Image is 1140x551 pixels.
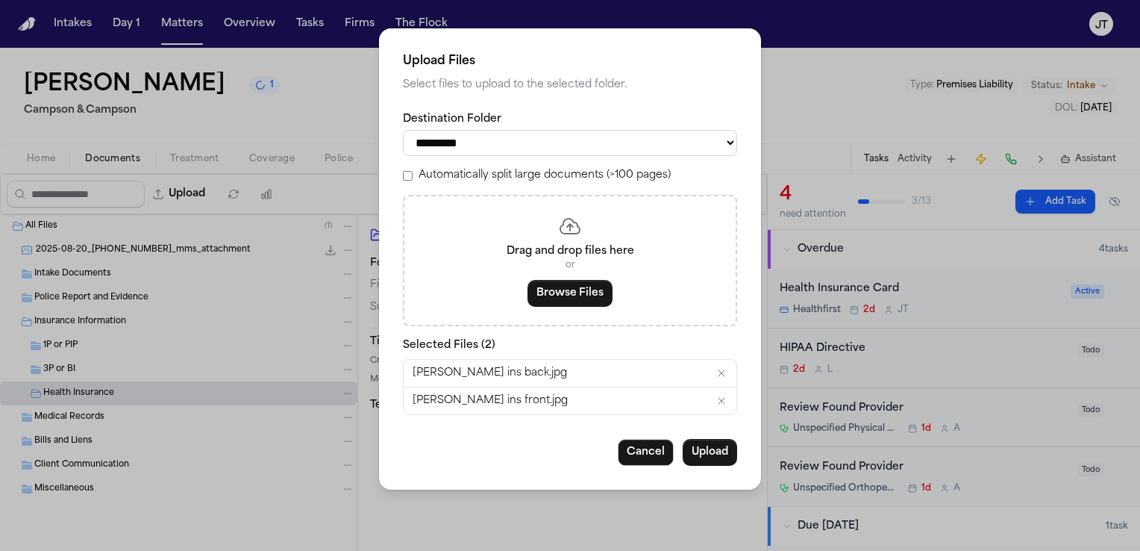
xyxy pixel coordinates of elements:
button: Remove scott ins front.jpg [715,395,727,407]
span: [PERSON_NAME] ins front.jpg [413,393,568,408]
span: [PERSON_NAME] ins back.jpg [413,366,567,381]
button: Remove scott ins back.jpg [715,367,727,379]
label: Destination Folder [403,112,737,127]
p: Drag and drop files here [422,244,718,259]
p: or [422,259,718,271]
p: Selected Files ( 2 ) [403,338,737,353]
p: Select files to upload to the selected folder. [403,76,737,94]
button: Upload [683,439,737,466]
h2: Upload Files [403,52,737,70]
button: Browse Files [527,280,613,307]
button: Cancel [618,439,674,466]
label: Automatically split large documents (>100 pages) [419,168,671,183]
